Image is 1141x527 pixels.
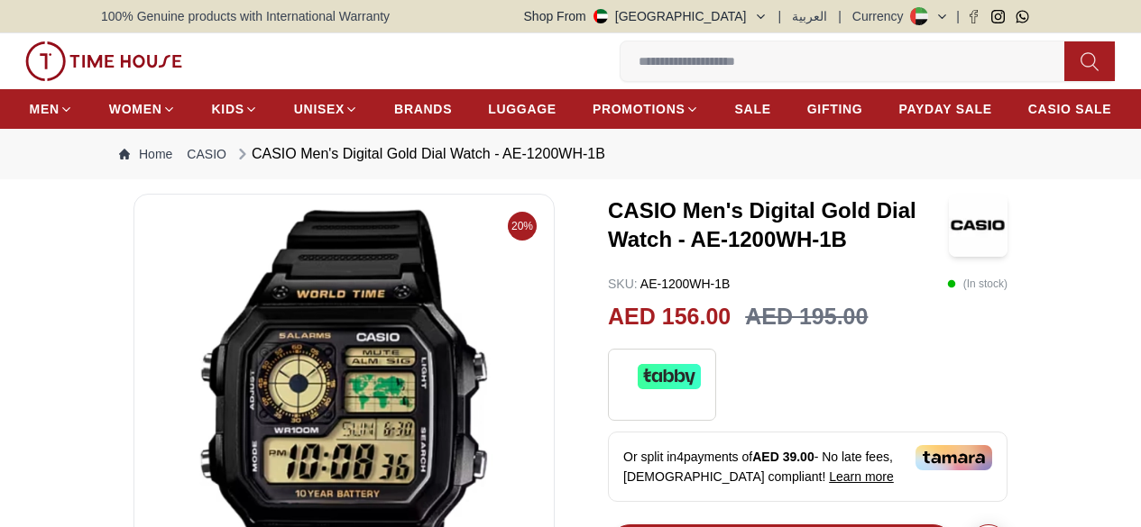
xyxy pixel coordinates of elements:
[294,100,345,118] span: UNISEX
[956,7,960,25] span: |
[1028,100,1112,118] span: CASIO SALE
[898,93,991,125] a: PAYDAY SALE
[807,93,863,125] a: GIFTING
[488,93,557,125] a: LUGGAGE
[807,100,863,118] span: GIFTING
[30,93,73,125] a: MEN
[608,196,949,254] h3: CASIO Men's Digital Gold Dial Watch - AE-1200WH-1B
[1016,10,1029,23] a: Whatsapp
[109,93,176,125] a: WOMEN
[212,93,258,125] a: KIDS
[608,277,638,291] span: SKU :
[735,100,771,118] span: SALE
[947,275,1008,293] p: ( In stock )
[394,93,452,125] a: BRANDS
[829,469,894,484] span: Learn more
[1028,93,1112,125] a: CASIO SALE
[916,445,992,470] img: Tamara
[608,300,731,334] h2: AED 156.00
[852,7,911,25] div: Currency
[967,10,980,23] a: Facebook
[25,41,182,81] img: ...
[608,275,730,293] p: AE-1200WH-1B
[991,10,1005,23] a: Instagram
[524,7,768,25] button: Shop From[GEOGRAPHIC_DATA]
[593,93,699,125] a: PROMOTIONS
[838,7,842,25] span: |
[508,212,537,241] span: 20%
[187,145,226,163] a: CASIO
[101,7,390,25] span: 100% Genuine products with International Warranty
[735,93,771,125] a: SALE
[594,9,608,23] img: United Arab Emirates
[234,143,605,165] div: CASIO Men's Digital Gold Dial Watch - AE-1200WH-1B
[212,100,244,118] span: KIDS
[792,7,827,25] button: العربية
[608,432,1008,502] div: Or split in 4 payments of - No late fees, [DEMOGRAPHIC_DATA] compliant!
[593,100,686,118] span: PROMOTIONS
[898,100,991,118] span: PAYDAY SALE
[109,100,162,118] span: WOMEN
[101,129,1040,179] nav: Breadcrumb
[119,145,172,163] a: Home
[752,450,814,464] span: AED 39.00
[745,300,868,334] h3: AED 195.00
[488,100,557,118] span: LUGGAGE
[30,100,60,118] span: MEN
[394,100,452,118] span: BRANDS
[778,7,782,25] span: |
[949,194,1008,257] img: CASIO Men's Digital Gold Dial Watch - AE-1200WH-1B
[294,93,358,125] a: UNISEX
